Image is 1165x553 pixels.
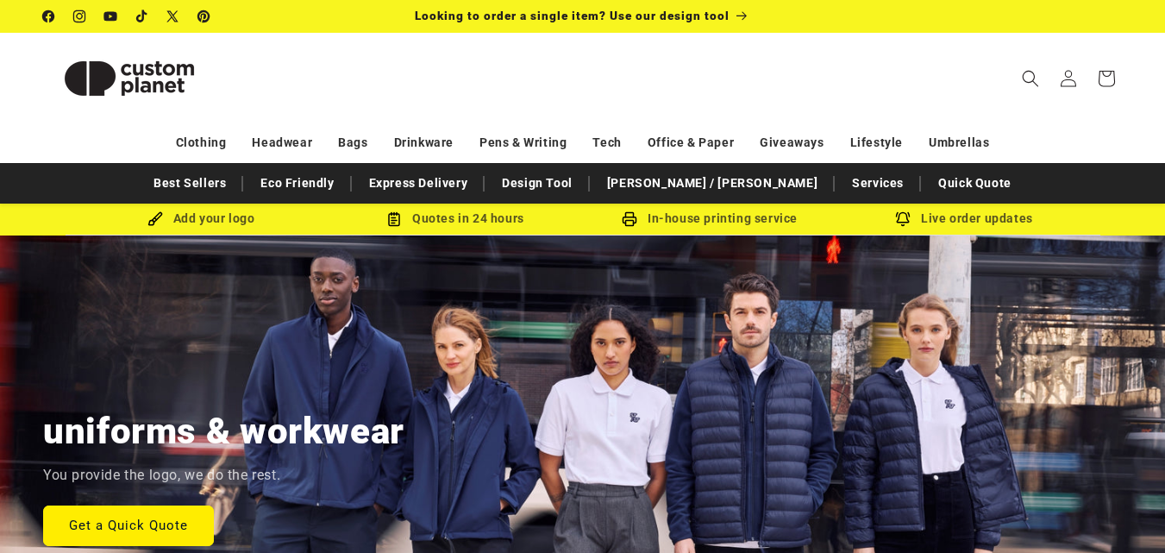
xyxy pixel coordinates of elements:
[252,128,312,158] a: Headwear
[338,128,367,158] a: Bags
[74,208,329,229] div: Add your logo
[895,211,911,227] img: Order updates
[43,463,280,488] p: You provide the logo, we do the rest.
[1079,470,1165,553] iframe: Chat Widget
[843,168,912,198] a: Services
[493,168,581,198] a: Design Tool
[622,211,637,227] img: In-house printing
[930,168,1020,198] a: Quick Quote
[648,128,734,158] a: Office & Paper
[1012,60,1049,97] summary: Search
[43,408,404,455] h2: uniforms & workwear
[394,128,454,158] a: Drinkware
[929,128,989,158] a: Umbrellas
[43,505,214,545] a: Get a Quick Quote
[252,168,342,198] a: Eco Friendly
[837,208,1092,229] div: Live order updates
[329,208,583,229] div: Quotes in 24 hours
[43,40,216,117] img: Custom Planet
[360,168,477,198] a: Express Delivery
[147,211,163,227] img: Brush Icon
[583,208,837,229] div: In-house printing service
[592,128,621,158] a: Tech
[850,128,903,158] a: Lifestyle
[760,128,824,158] a: Giveaways
[479,128,567,158] a: Pens & Writing
[145,168,235,198] a: Best Sellers
[415,9,730,22] span: Looking to order a single item? Use our design tool
[386,211,402,227] img: Order Updates Icon
[176,128,227,158] a: Clothing
[598,168,826,198] a: [PERSON_NAME] / [PERSON_NAME]
[37,33,222,123] a: Custom Planet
